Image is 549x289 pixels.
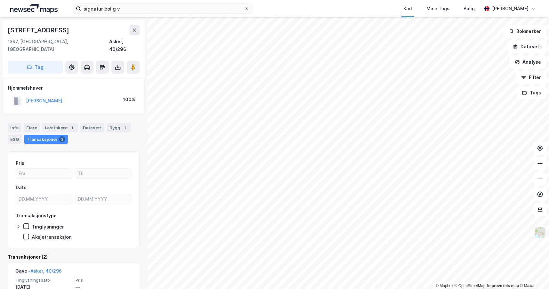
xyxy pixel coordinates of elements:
[8,253,140,261] div: Transaksjoner (2)
[487,284,519,288] a: Improve this map
[75,194,131,204] input: DD.MM.YYYY
[8,61,63,74] button: Tag
[107,123,131,132] div: Bygg
[16,169,72,178] input: Fra
[15,267,62,277] div: Gave -
[455,284,486,288] a: OpenStreetMap
[42,123,78,132] div: Leietakere
[10,4,58,13] img: logo.a4113a55bc3d86da70a041830d287a7e.svg
[507,40,546,53] button: Datasett
[80,123,104,132] div: Datasett
[8,123,21,132] div: Info
[24,135,68,144] div: Transaksjoner
[69,124,75,131] div: 1
[24,123,40,132] div: Eiere
[436,284,453,288] a: Mapbox
[517,258,549,289] iframe: Chat Widget
[16,159,24,167] div: Pris
[8,135,21,144] div: ESG
[59,136,65,142] div: 2
[32,234,72,240] div: Aksjetransaksjon
[464,5,475,12] div: Bolig
[517,258,549,289] div: Kontrollprogram for chat
[122,124,128,131] div: 1
[16,212,57,220] div: Transaksjonstype
[8,84,139,92] div: Hjemmelshaver
[534,227,546,239] img: Z
[503,25,546,38] button: Bokmerker
[30,268,62,274] a: Asker, 40/296
[8,38,109,53] div: 1397, [GEOGRAPHIC_DATA], [GEOGRAPHIC_DATA]
[32,224,64,230] div: Tinglysninger
[403,5,412,12] div: Kart
[516,71,546,84] button: Filter
[15,277,72,283] span: Tinglysningsdato
[109,38,140,53] div: Asker, 40/296
[16,184,27,191] div: Dato
[517,86,546,99] button: Tags
[16,194,72,204] input: DD.MM.YYYY
[75,169,131,178] input: Til
[81,4,244,13] input: Søk på adresse, matrikkel, gårdeiere, leietakere eller personer
[8,25,70,35] div: [STREET_ADDRESS]
[492,5,529,12] div: [PERSON_NAME]
[123,96,135,103] div: 100%
[509,56,546,68] button: Analyse
[76,277,132,283] span: Pris
[426,5,449,12] div: Mine Tags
